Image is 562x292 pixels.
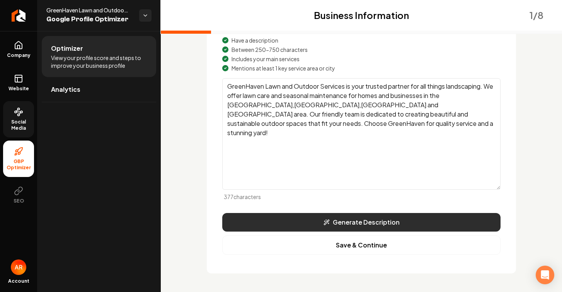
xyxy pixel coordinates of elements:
button: Generate Description [222,213,501,232]
span: Includes your main services [232,55,300,63]
h2: Business Information [314,9,409,21]
span: GreenHaven Lawn and Outdoor Services [46,6,133,14]
span: Between 250-750 characters [232,46,308,53]
span: Have a description [232,36,278,44]
div: 377 characters [224,193,501,201]
img: Adam Russo [11,259,26,275]
span: View your profile score and steps to improve your business profile [51,54,147,69]
img: Rebolt Logo [12,9,26,22]
span: Mentions at least 1 key service area or city [232,64,335,72]
span: Account [8,278,29,284]
button: Save & Continue [222,235,501,255]
button: Open user button [11,259,26,275]
div: 1 / 8 [530,9,543,21]
span: Google Profile Optimizer [46,14,133,25]
span: GBP Optimizer [3,158,34,171]
button: SEO [3,180,34,210]
span: Analytics [51,85,80,94]
a: Analytics [42,77,156,102]
span: Company [4,52,34,58]
span: SEO [10,198,27,204]
a: Social Media [3,101,34,137]
textarea: GreenHaven Lawn and Outdoor Services is your trusted partner for all things landscaping. We offer... [222,78,501,190]
span: Website [5,86,32,92]
span: Social Media [3,119,34,131]
a: Website [3,68,34,98]
a: Company [3,34,34,65]
div: Open Intercom Messenger [536,266,554,284]
span: Optimizer [51,44,83,53]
